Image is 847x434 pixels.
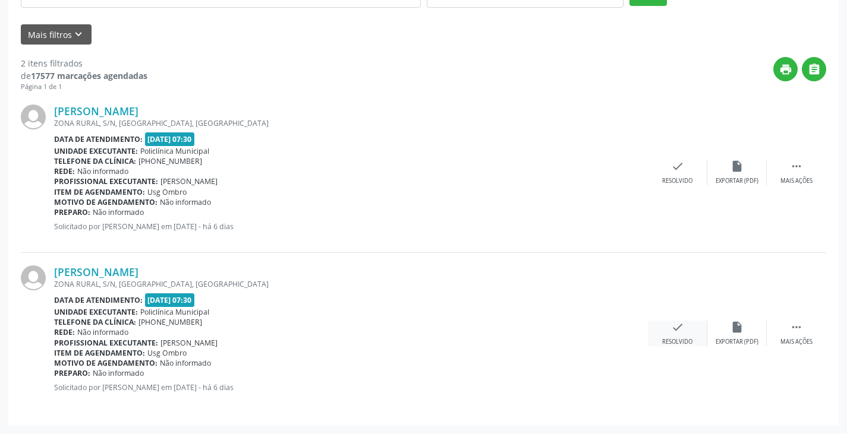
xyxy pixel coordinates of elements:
img: img [21,104,46,129]
b: Item de agendamento: [54,187,145,197]
div: Mais ações [780,177,813,185]
div: Exportar (PDF) [716,177,758,185]
b: Telefone da clínica: [54,156,136,166]
a: [PERSON_NAME] [54,104,138,118]
b: Profissional executante: [54,338,158,348]
b: Data de atendimento: [54,295,143,305]
i: check [671,160,684,173]
span: Usg Ombro [147,187,187,197]
i:  [790,321,803,334]
img: img [21,265,46,290]
span: Não informado [77,327,128,337]
p: Solicitado por [PERSON_NAME] em [DATE] - há 6 dias [54,382,648,392]
span: Policlínica Municipal [140,146,209,156]
div: Mais ações [780,338,813,346]
b: Rede: [54,166,75,176]
span: Não informado [77,166,128,176]
span: Policlínica Municipal [140,307,209,317]
b: Motivo de agendamento: [54,197,158,207]
b: Motivo de agendamento: [54,358,158,368]
a: [PERSON_NAME] [54,265,138,278]
span: [DATE] 07:30 [145,132,195,146]
span: Usg Ombro [147,348,187,358]
span: [PHONE_NUMBER] [138,317,202,327]
div: Resolvido [662,177,692,185]
div: 2 itens filtrados [21,57,147,69]
span: Não informado [160,197,211,207]
b: Telefone da clínica: [54,317,136,327]
i: insert_drive_file [731,160,744,173]
div: Página 1 de 1 [21,82,147,92]
button:  [802,57,826,81]
i:  [790,160,803,173]
i: print [779,63,792,76]
b: Rede: [54,327,75,337]
button: print [773,57,798,81]
p: Solicitado por [PERSON_NAME] em [DATE] - há 6 dias [54,221,648,232]
b: Preparo: [54,207,90,217]
b: Unidade executante: [54,146,138,156]
b: Profissional executante: [54,176,158,186]
i: insert_drive_file [731,321,744,334]
i: check [671,321,684,334]
i:  [808,63,821,76]
i: keyboard_arrow_down [72,28,85,41]
div: ZONA RURAL, S/N, [GEOGRAPHIC_DATA], [GEOGRAPHIC_DATA] [54,118,648,128]
span: [PERSON_NAME] [160,338,218,348]
b: Item de agendamento: [54,348,145,358]
button: Mais filtroskeyboard_arrow_down [21,24,92,45]
span: [PERSON_NAME] [160,176,218,186]
b: Data de atendimento: [54,134,143,144]
b: Unidade executante: [54,307,138,317]
strong: 17577 marcações agendadas [31,70,147,81]
span: [PHONE_NUMBER] [138,156,202,166]
span: [DATE] 07:30 [145,293,195,307]
b: Preparo: [54,368,90,378]
span: Não informado [93,207,144,217]
div: Exportar (PDF) [716,338,758,346]
span: Não informado [160,358,211,368]
div: ZONA RURAL, S/N, [GEOGRAPHIC_DATA], [GEOGRAPHIC_DATA] [54,279,648,289]
div: de [21,69,147,82]
div: Resolvido [662,338,692,346]
span: Não informado [93,368,144,378]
